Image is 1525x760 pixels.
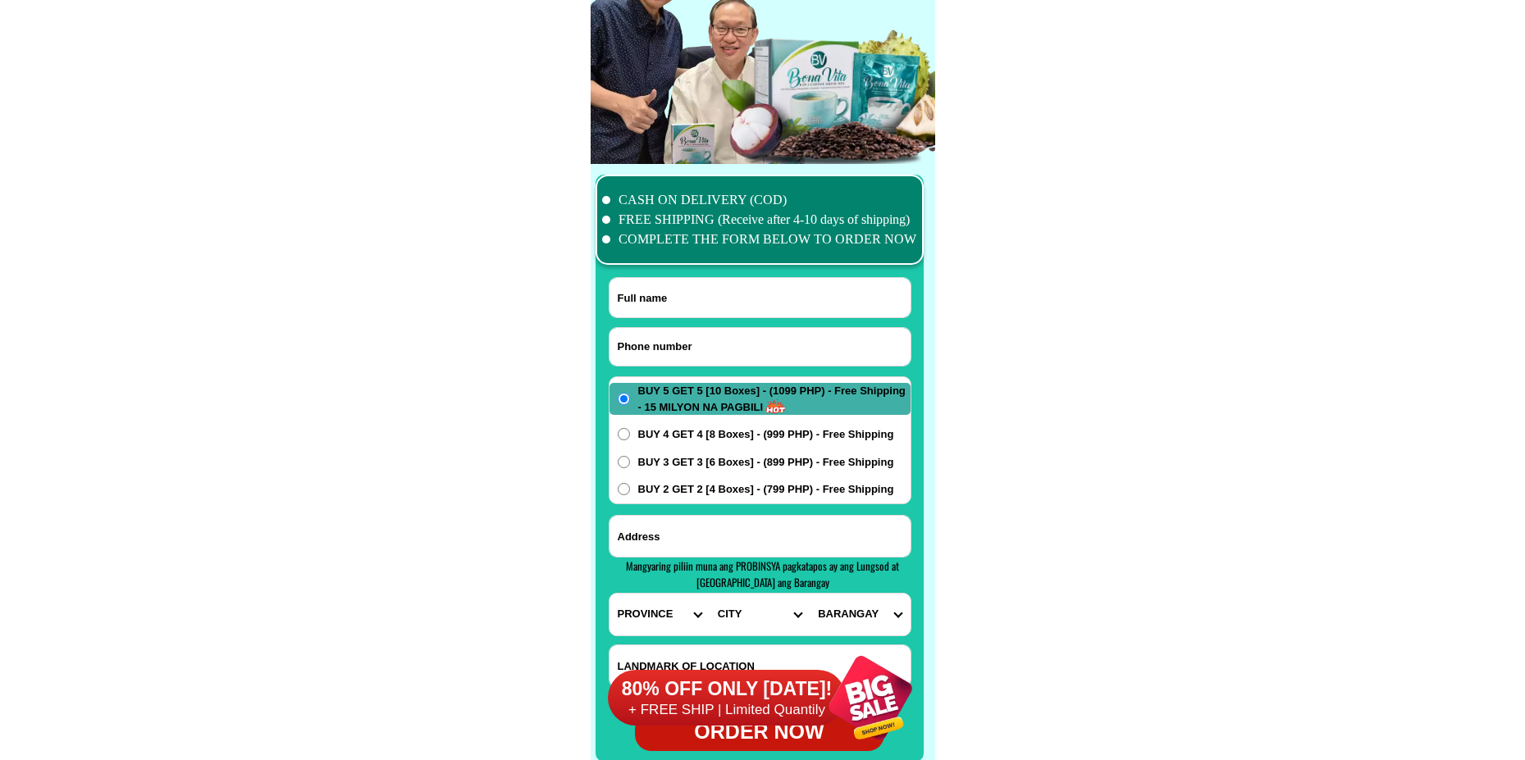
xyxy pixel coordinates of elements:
input: BUY 3 GET 3 [6 Boxes] - (899 PHP) - Free Shipping [618,456,630,468]
span: BUY 2 GET 2 [4 Boxes] - (799 PHP) - Free Shipping [638,481,894,498]
select: Select province [610,594,710,635]
input: BUY 2 GET 2 [4 Boxes] - (799 PHP) - Free Shipping [618,483,630,495]
span: BUY 3 GET 3 [6 Boxes] - (899 PHP) - Free Shipping [638,454,894,471]
li: FREE SHIPPING (Receive after 4-10 days of shipping) [602,210,917,230]
li: COMPLETE THE FORM BELOW TO ORDER NOW [602,230,917,249]
input: Input full_name [610,278,911,317]
h6: + FREE SHIP | Limited Quantily [608,701,846,719]
input: BUY 5 GET 5 [10 Boxes] - (1099 PHP) - Free Shipping - 15 MILYON NA PAGBILI [618,393,630,405]
input: BUY 4 GET 4 [8 Boxes] - (999 PHP) - Free Shipping [618,428,630,440]
span: BUY 4 GET 4 [8 Boxes] - (999 PHP) - Free Shipping [638,426,894,443]
span: BUY 5 GET 5 [10 Boxes] - (1099 PHP) - Free Shipping - 15 MILYON NA PAGBILI [638,383,911,415]
span: Mangyaring piliin muna ang PROBINSYA pagkatapos ay ang Lungsod at [GEOGRAPHIC_DATA] ang Barangay [626,557,899,590]
select: Select district [710,594,810,635]
input: Input address [610,516,911,557]
select: Select commune [810,594,910,635]
input: Input phone_number [610,328,911,366]
h6: 80% OFF ONLY [DATE]! [608,677,846,702]
li: CASH ON DELIVERY (COD) [602,190,917,210]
